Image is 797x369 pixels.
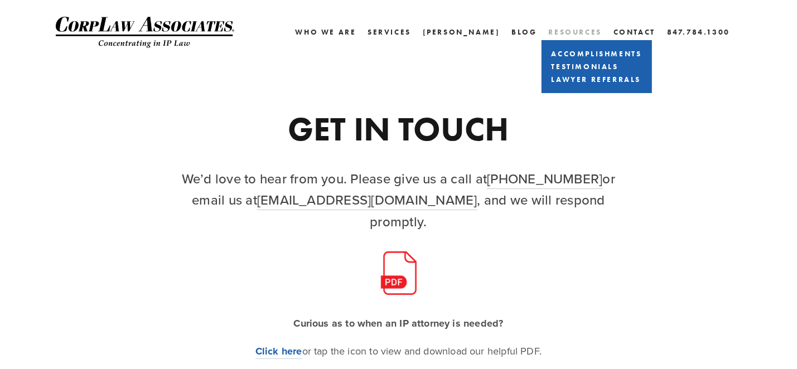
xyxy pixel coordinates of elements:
a: Lawyer Referrals [549,73,645,86]
a: Services [368,24,411,40]
img: CorpLaw IP Law Firm [56,17,234,48]
p: or tap the icon to view and download our helpful PDF. [173,342,624,360]
a: 847.784.1300 [667,24,730,40]
a: Contact [614,24,655,40]
a: Who We Are [295,24,356,40]
img: pdf-icon.png [376,251,421,295]
a: Resources [549,28,602,36]
a: [EMAIL_ADDRESS][DOMAIN_NAME] [257,190,477,210]
a: Click here [255,344,302,359]
h1: GET IN TOUCH [173,112,624,145]
h2: We’d love to hear from you. Please give us a call at or email us at , and we will respond promptly. [173,168,624,232]
a: Testimonials [549,60,645,73]
a: [PHONE_NUMBER] [487,169,602,189]
a: [PERSON_NAME] [423,24,500,40]
strong: Click here [255,344,302,358]
a: Blog [511,24,537,40]
strong: Curious as to when an IP attorney is needed? [294,316,504,331]
a: Accomplishments [549,47,645,60]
